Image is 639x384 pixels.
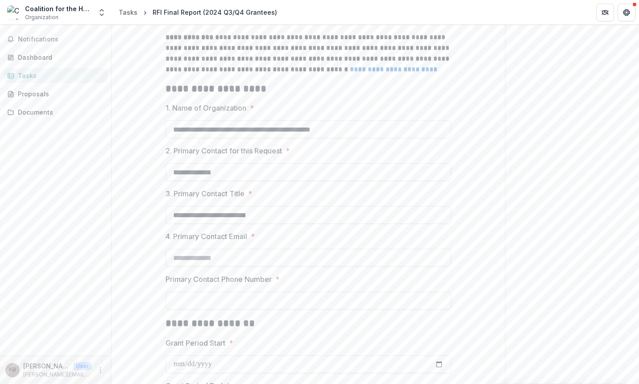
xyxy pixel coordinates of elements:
p: User [73,362,91,370]
button: More [95,365,106,376]
div: Dashboard [18,53,100,62]
div: Katina Baldwin [9,367,16,373]
div: Tasks [18,71,100,80]
div: Tasks [119,8,137,17]
div: Documents [18,107,100,117]
nav: breadcrumb [115,6,281,19]
p: Grant Period Start [166,338,225,348]
button: Notifications [4,32,108,46]
div: RFI Final Report (2024 Q3/Q4 Grantees) [153,8,277,17]
img: Coalition for the Homeless of Houston/Harris County [7,5,21,20]
a: Documents [4,105,108,120]
p: 4. Primary Contact Email [166,231,247,242]
button: Open entity switcher [95,4,108,21]
p: 3. Primary Contact Title [166,188,245,199]
p: [PERSON_NAME] [23,361,70,371]
a: Proposals [4,87,108,101]
a: Tasks [4,68,108,83]
a: Dashboard [4,50,108,65]
div: Coalition for the Homeless of Houston/[GEOGRAPHIC_DATA] [25,4,92,13]
span: Notifications [18,36,104,43]
span: Organization [25,13,58,21]
button: Get Help [618,4,635,21]
p: 2. Primary Contact for this Request [166,145,282,156]
div: Proposals [18,89,100,99]
p: 1. Name of Organization [166,103,246,113]
button: Partners [596,4,614,21]
p: Primary Contact Phone Number [166,274,272,285]
p: [PERSON_NAME][EMAIL_ADDRESS][PERSON_NAME][DOMAIN_NAME] [23,371,91,379]
a: Tasks [115,6,141,19]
